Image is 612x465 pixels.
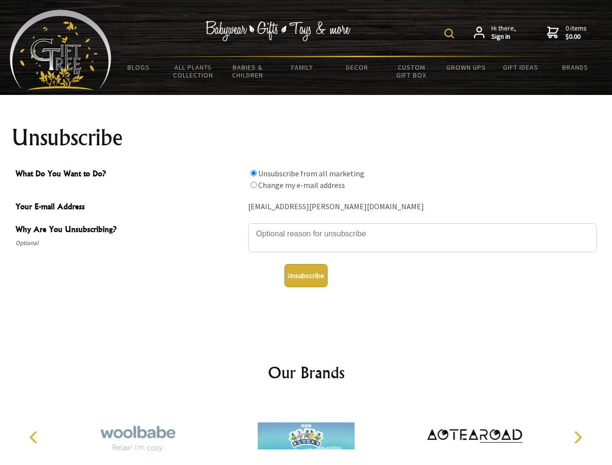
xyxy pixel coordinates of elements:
[491,32,516,41] strong: Sign in
[10,10,111,90] img: Babyware - Gifts - Toys and more...
[275,57,330,77] a: Family
[16,168,243,182] span: What Do You Want to Do?
[220,57,275,85] a: Babies & Children
[384,57,439,85] a: Custom Gift Box
[439,57,493,77] a: Grown Ups
[248,200,597,215] div: [EMAIL_ADDRESS][PERSON_NAME][DOMAIN_NAME]
[491,24,516,41] span: Hi there,
[251,182,257,188] input: What Do You Want to Do?
[205,21,351,41] img: Babywear - Gifts - Toys & more
[565,32,587,41] strong: $0.00
[16,237,243,249] span: Optional
[547,24,587,41] a: 0 items$0.00
[12,126,601,149] h1: Unsubscribe
[16,223,243,237] span: Why Are You Unsubscribing?
[251,170,257,176] input: What Do You Want to Do?
[24,427,46,448] button: Previous
[565,24,587,41] span: 0 items
[548,57,603,77] a: Brands
[248,223,597,252] textarea: Why Are You Unsubscribing?
[493,57,548,77] a: Gift Ideas
[330,57,384,77] a: Decor
[166,57,221,85] a: All Plants Collection
[111,57,166,77] a: BLOGS
[258,180,345,190] label: Change my e-mail address
[19,361,593,384] h2: Our Brands
[567,427,588,448] button: Next
[474,24,516,41] a: Hi there,Sign in
[258,169,364,178] label: Unsubscribe from all marketing
[284,264,328,287] button: Unsubscribe
[444,29,454,38] img: product search
[16,201,243,215] span: Your E-mail Address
